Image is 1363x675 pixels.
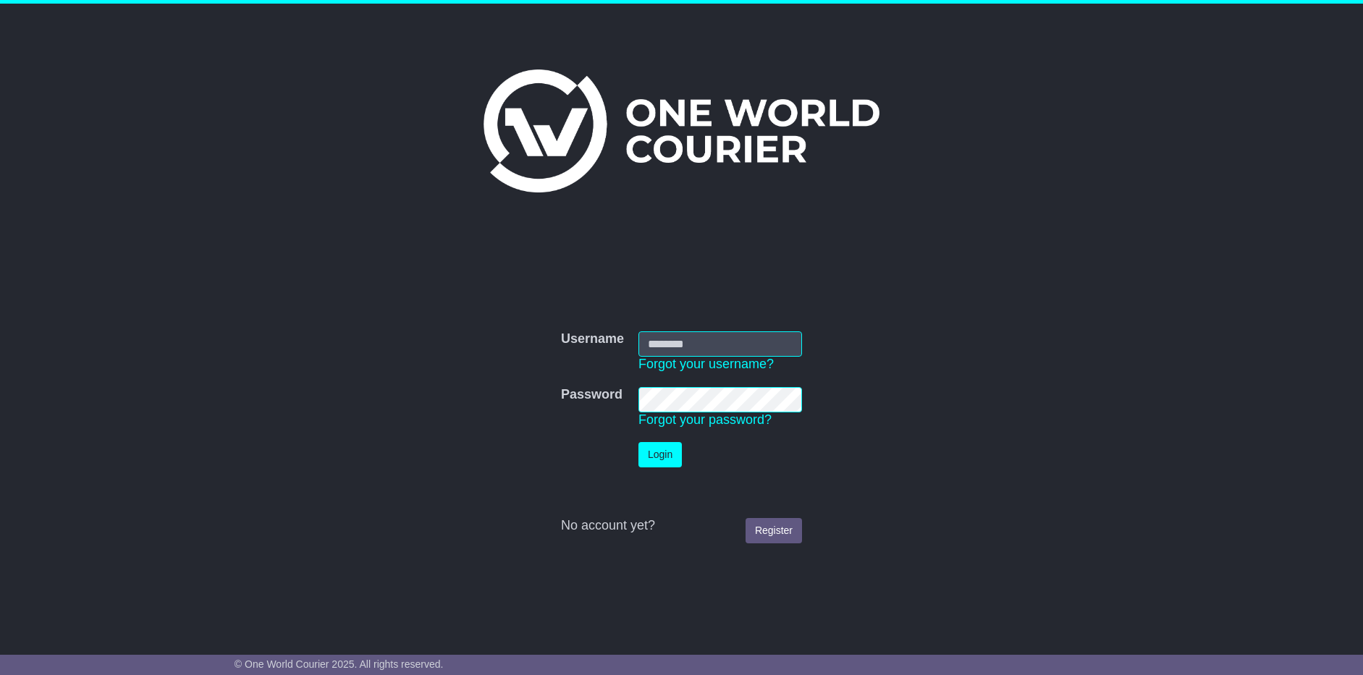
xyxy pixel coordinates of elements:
div: No account yet? [561,518,802,534]
a: Forgot your username? [638,357,774,371]
label: Password [561,387,623,403]
a: Forgot your password? [638,412,772,427]
label: Username [561,331,624,347]
button: Login [638,442,682,467]
span: © One World Courier 2025. All rights reserved. [235,658,444,670]
a: Register [746,518,802,543]
img: One World [484,69,879,192]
